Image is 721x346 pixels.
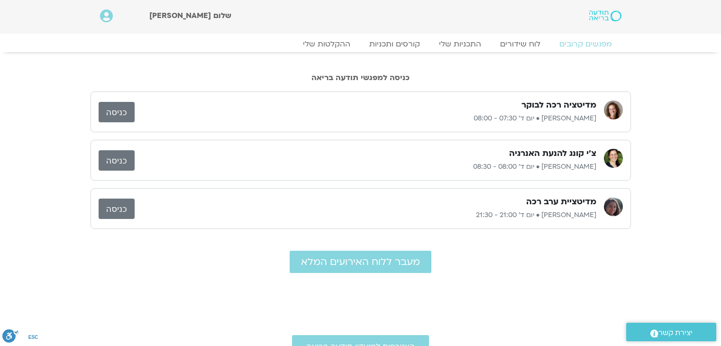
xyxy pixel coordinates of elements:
a: כניסה [99,102,135,122]
a: התכניות שלי [429,39,491,49]
a: כניסה [99,199,135,219]
p: [PERSON_NAME] • יום ד׳ 08:00 - 08:30 [135,161,596,173]
h2: כניסה למפגשי תודעה בריאה [91,73,631,82]
img: קרן גל [604,197,623,216]
span: יצירת קשר [658,327,693,339]
nav: Menu [100,39,621,49]
a: יצירת קשר [626,323,716,341]
a: קורסים ותכניות [360,39,429,49]
p: [PERSON_NAME] • יום ד׳ 21:00 - 21:30 [135,209,596,221]
a: מעבר ללוח האירועים המלא [290,251,431,273]
span: מעבר ללוח האירועים המלא [301,256,420,267]
img: רונית מלכין [604,149,623,168]
h3: מדיטציית ערב רכה [526,196,596,208]
p: [PERSON_NAME] • יום ד׳ 07:30 - 08:00 [135,113,596,124]
a: לוח שידורים [491,39,550,49]
a: כניסה [99,150,135,171]
a: מפגשים קרובים [550,39,621,49]
a: ההקלטות שלי [293,39,360,49]
span: שלום [PERSON_NAME] [149,10,231,21]
h3: מדיטציה רכה לבוקר [521,100,596,111]
img: אופיר הימן בן שמחון [604,100,623,119]
h3: צ'י קונג להנעת האנרגיה [509,148,596,159]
